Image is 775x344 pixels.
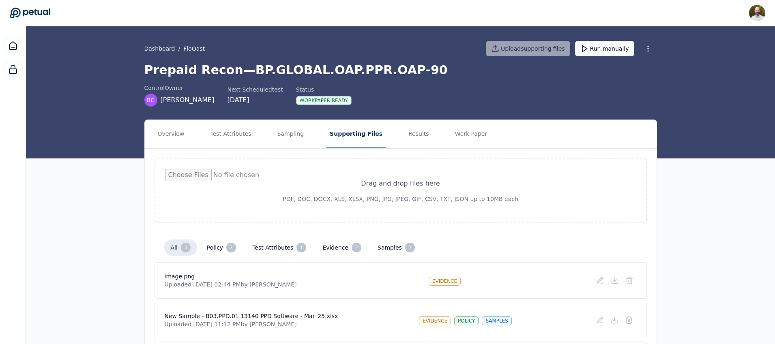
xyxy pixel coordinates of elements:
[405,243,415,252] div: 2
[165,272,297,280] h4: image.png
[144,45,205,53] div: /
[296,96,352,105] div: Workpaper Ready
[200,239,243,256] button: policy 2
[622,273,637,288] button: Delete File
[144,84,215,92] div: control Owner
[593,313,607,327] button: Add/Edit Description
[405,120,432,148] button: Results
[227,85,283,94] div: Next Scheduled test
[326,120,386,148] button: Supporting Files
[454,316,479,325] div: policy
[165,312,338,320] h4: New Sample - B03.PPD.01 13140 PPD Software - Mar_25.xlsx
[155,120,188,148] button: Overview
[3,36,23,56] a: Dashboard
[486,41,570,56] button: Uploadsupporting files
[296,243,306,252] div: 1
[296,85,352,94] div: Status
[607,313,622,327] button: Download File
[274,120,307,148] button: Sampling
[246,239,313,256] button: test attributes 1
[452,120,491,148] button: Work Paper
[145,120,657,148] nav: Tabs
[3,60,23,79] a: SOC
[593,273,608,288] button: Add/Edit Description
[227,95,283,105] div: [DATE]
[147,96,155,104] span: BC
[165,320,338,328] p: Uploaded [DATE] 11:12 PM by [PERSON_NAME]
[352,243,361,252] div: 2
[144,63,657,77] h1: Prepaid Recon — BP.GLOBAL.OAP.PPR.OAP-90
[10,7,50,19] a: Go to Dashboard
[226,243,236,252] div: 2
[165,280,297,288] p: Uploaded [DATE] 02:44 PM by [PERSON_NAME]
[429,277,461,286] div: evidence
[316,239,368,256] button: evidence 2
[622,313,636,327] button: Delete File
[749,5,765,21] img: David Coulombe
[183,45,205,53] button: FloQast
[575,41,634,56] button: Run manually
[419,316,451,325] div: evidence
[144,45,175,53] a: Dashboard
[371,239,421,256] button: samples 2
[207,120,254,148] button: Test Attributes
[161,95,215,105] span: [PERSON_NAME]
[608,273,622,288] button: Download File
[482,316,512,325] div: samples
[164,239,197,256] button: all 3
[181,243,191,252] div: 3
